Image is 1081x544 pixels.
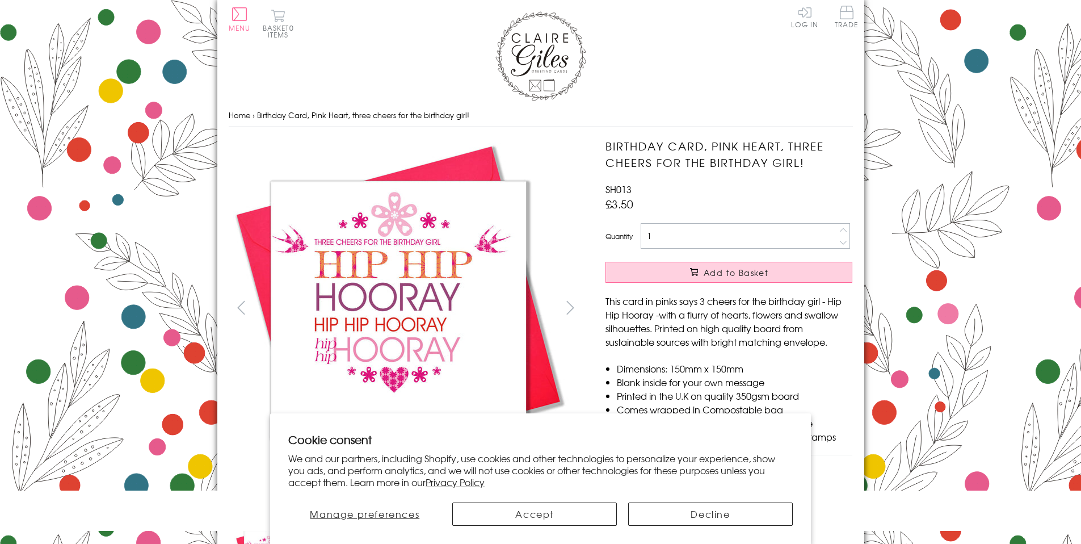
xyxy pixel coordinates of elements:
[605,182,632,196] span: SH013
[288,453,793,488] p: We and our partners, including Shopify, use cookies and other technologies to personalize your ex...
[617,389,852,403] li: Printed in the U.K on quality 350gsm board
[426,475,485,489] a: Privacy Policy
[229,23,251,33] span: Menu
[791,6,818,28] a: Log In
[257,110,469,120] span: Birthday Card, Pink Heart, three cheers for the birthday girl!
[229,7,251,31] button: Menu
[229,295,254,320] button: prev
[605,294,852,349] p: This card in pinks says 3 cheers for the birthday girl - Hip Hip Hooray -with a flurry of hearts,...
[628,503,793,526] button: Decline
[605,196,633,212] span: £3.50
[835,6,859,28] span: Trade
[229,104,853,127] nav: breadcrumbs
[617,403,852,416] li: Comes wrapped in Compostable bag
[605,138,852,171] h1: Birthday Card, Pink Heart, three cheers for the birthday girl!
[452,503,617,526] button: Accept
[229,110,250,120] a: Home
[263,9,294,38] button: Basket0 items
[617,375,852,389] li: Blank inside for your own message
[288,432,793,447] h2: Cookie consent
[704,267,768,278] span: Add to Basket
[310,507,419,521] span: Manage preferences
[253,110,255,120] span: ›
[229,138,569,479] img: Birthday Card, Pink Heart, three cheers for the birthday girl!
[835,6,859,30] a: Trade
[288,503,441,526] button: Manage preferences
[495,11,586,101] img: Claire Giles Greetings Cards
[605,231,633,241] label: Quantity
[557,295,583,320] button: next
[617,362,852,375] li: Dimensions: 150mm x 150mm
[268,23,294,40] span: 0 items
[605,262,852,283] button: Add to Basket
